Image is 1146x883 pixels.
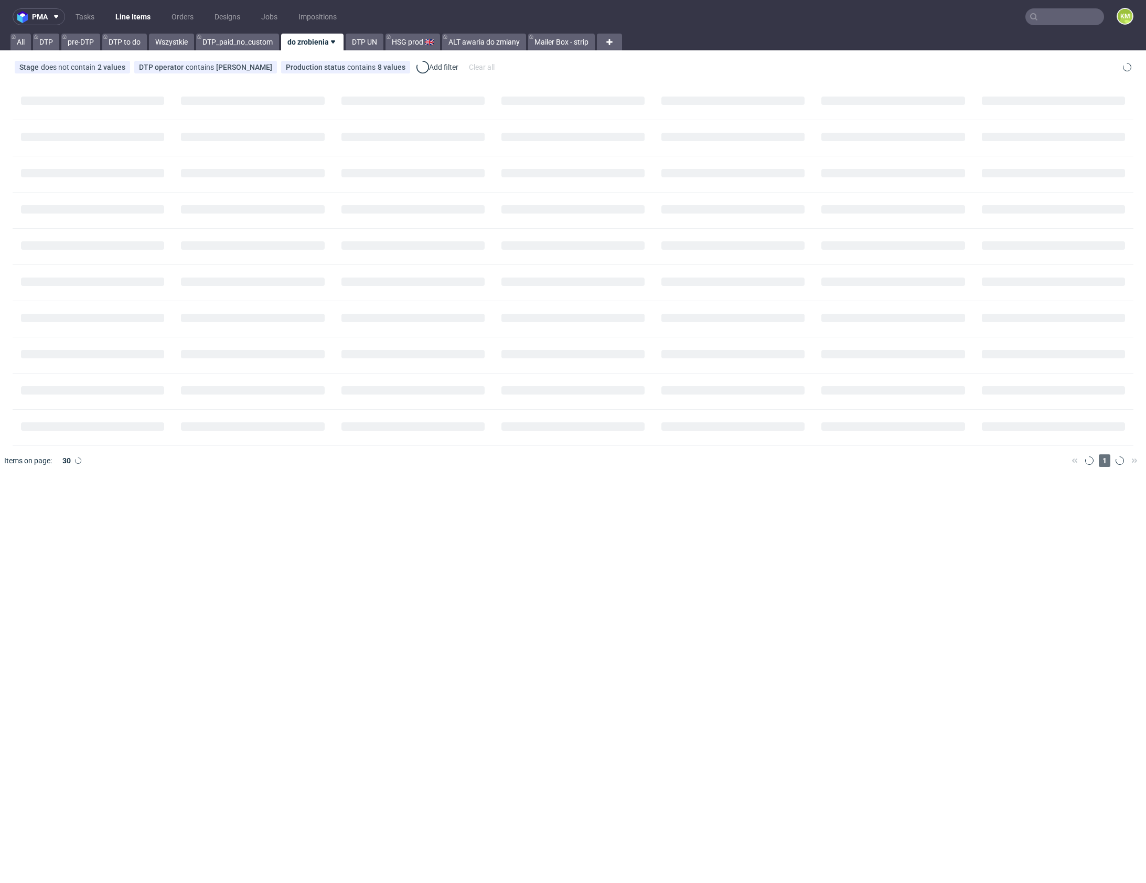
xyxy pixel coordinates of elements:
[56,453,75,468] div: 30
[347,63,378,71] span: contains
[378,63,405,71] div: 8 values
[196,34,279,50] a: DTP_paid_no_custom
[186,63,216,71] span: contains
[414,59,460,76] div: Add filter
[442,34,526,50] a: ALT awaria do zmiany
[102,34,147,50] a: DTP to do
[98,63,125,71] div: 2 values
[286,63,347,71] span: Production status
[10,34,31,50] a: All
[528,34,595,50] a: Mailer Box - strip
[13,8,65,25] button: pma
[467,60,497,75] div: Clear all
[208,8,247,25] a: Designs
[4,455,52,466] span: Items on page:
[292,8,343,25] a: Impositions
[33,34,59,50] a: DTP
[69,8,101,25] a: Tasks
[385,34,440,50] a: HSG prod 🇬🇧
[216,63,272,71] div: [PERSON_NAME]
[165,8,200,25] a: Orders
[346,34,383,50] a: DTP UN
[255,8,284,25] a: Jobs
[109,8,157,25] a: Line Items
[1099,454,1110,467] span: 1
[41,63,98,71] span: does not contain
[61,34,100,50] a: pre-DTP
[1118,9,1132,24] figcaption: KM
[19,63,41,71] span: Stage
[281,34,344,50] a: do zrobienia
[17,11,32,23] img: logo
[149,34,194,50] a: Wszystkie
[139,63,186,71] span: DTP operator
[32,13,48,20] span: pma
